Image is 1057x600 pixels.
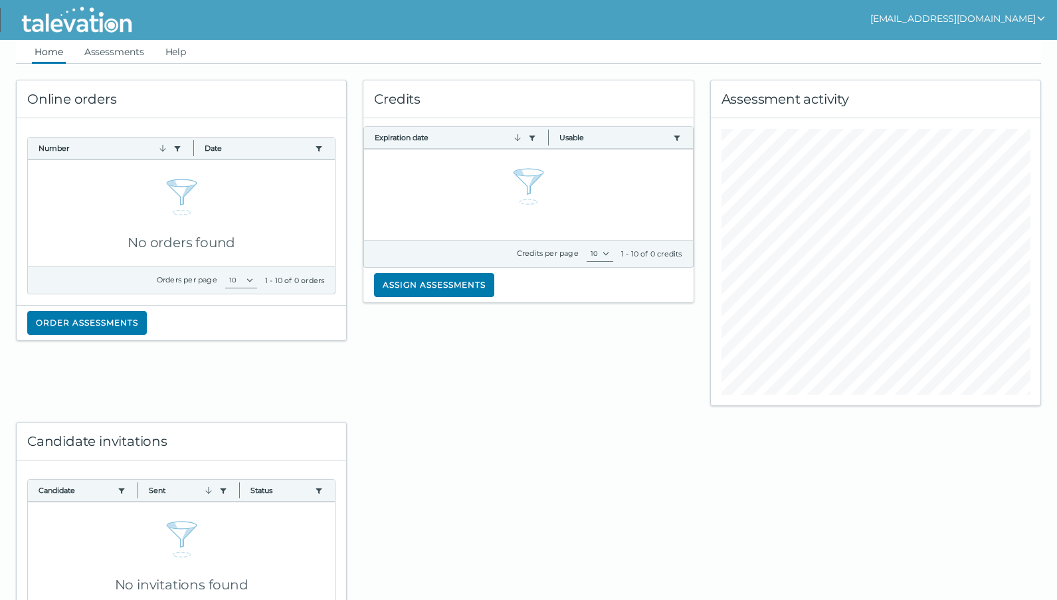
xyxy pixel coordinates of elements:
span: No orders found [128,235,235,250]
div: Assessment activity [711,80,1040,118]
button: Column resize handle [235,476,244,504]
button: Sent [149,485,213,496]
label: Orders per page [157,275,217,284]
button: Column resize handle [544,123,553,151]
div: Candidate invitations [17,423,346,460]
button: Order assessments [27,311,147,335]
button: show user actions [870,11,1046,27]
button: Candidate [39,485,112,496]
button: Date [205,143,310,153]
a: Help [163,40,189,64]
button: Assign assessments [374,273,494,297]
button: Status [250,485,310,496]
button: Expiration date [375,132,523,143]
button: Usable [559,132,668,143]
a: Assessments [82,40,147,64]
a: Home [32,40,66,64]
div: Online orders [17,80,346,118]
div: Credits [363,80,693,118]
img: Talevation_Logo_Transparent_white.png [16,3,138,37]
label: Credits per page [517,249,579,258]
span: No invitations found [115,577,248,593]
div: 1 - 10 of 0 orders [265,275,325,286]
button: Number [39,143,168,153]
div: 1 - 10 of 0 credits [621,249,682,259]
button: Column resize handle [134,476,142,504]
button: Column resize handle [189,134,198,162]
